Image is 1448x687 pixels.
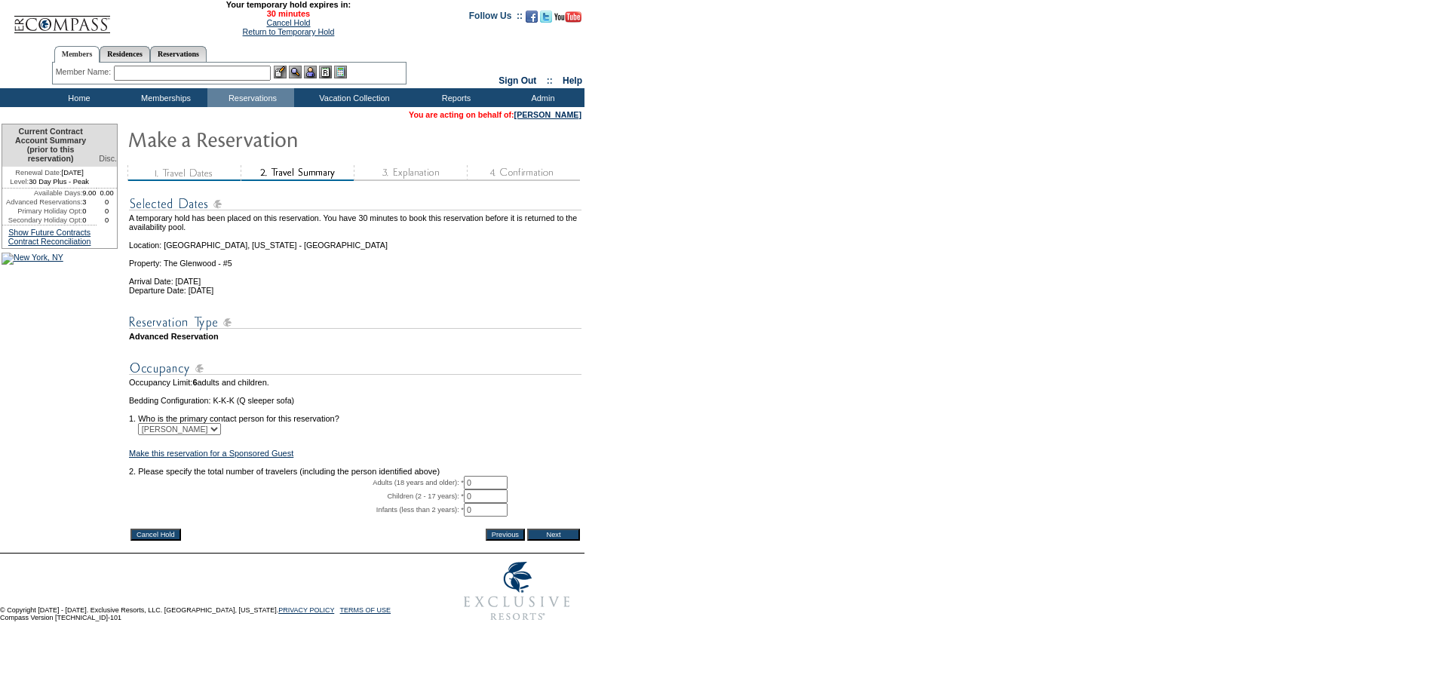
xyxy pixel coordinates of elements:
a: Members [54,46,100,63]
img: step3_state1.gif [354,165,467,181]
td: Home [34,88,121,107]
input: Cancel Hold [130,529,181,541]
input: Previous [486,529,525,541]
td: Advanced Reservation [129,332,581,341]
img: subTtlSelectedDates.gif [129,195,581,213]
img: subTtlOccupancy.gif [129,359,581,378]
td: Occupancy Limit: adults and children. [129,378,581,387]
img: View [289,66,302,78]
img: Impersonate [304,66,317,78]
td: A temporary hold has been placed on this reservation. You have 30 minutes to book this reservatio... [129,213,581,232]
img: Compass Home [13,3,111,34]
td: Infants (less than 2 years): * [129,503,464,517]
span: :: [547,75,553,86]
img: Become our fan on Facebook [526,11,538,23]
a: Become our fan on Facebook [526,15,538,24]
span: 6 [192,378,197,387]
div: Member Name: [56,66,114,78]
img: b_calculator.gif [334,66,347,78]
img: step2_state2.gif [241,165,354,181]
td: 0 [97,216,117,225]
td: 0 [82,207,97,216]
img: Make Reservation [127,124,429,154]
a: TERMS OF USE [340,606,391,614]
td: 30 Day Plus - Peak [2,177,97,189]
a: Cancel Hold [266,18,310,27]
a: Make this reservation for a Sponsored Guest [129,449,293,458]
a: Follow us on Twitter [540,15,552,24]
span: Level: [10,177,29,186]
td: Arrival Date: [DATE] [129,268,581,286]
td: Memberships [121,88,207,107]
td: Departure Date: [DATE] [129,286,581,295]
td: Admin [498,88,584,107]
td: Reservations [207,88,294,107]
td: Current Contract Account Summary (prior to this reservation) [2,124,97,167]
td: Secondary Holiday Opt: [2,216,82,225]
span: Renewal Date: [15,168,61,177]
td: Primary Holiday Opt: [2,207,82,216]
a: PRIVACY POLICY [278,606,334,614]
a: Contract Reconciliation [8,237,91,246]
span: 30 minutes [118,9,458,18]
a: Help [563,75,582,86]
td: 0.00 [97,189,117,198]
td: Follow Us :: [469,9,523,27]
input: Next [527,529,580,541]
td: 3 [82,198,97,207]
td: Adults (18 years and older): * [129,476,464,489]
td: 0 [97,198,117,207]
a: Show Future Contracts [8,228,90,237]
a: Sign Out [499,75,536,86]
span: You are acting on behalf of: [409,110,581,119]
img: Exclusive Resorts [449,554,584,629]
span: Disc. [99,154,117,163]
td: Bedding Configuration: K-K-K (Q sleeper sofa) [129,396,581,405]
td: 0 [82,216,97,225]
a: [PERSON_NAME] [514,110,581,119]
td: Advanced Reservations: [2,198,82,207]
td: Property: The Glenwood - #5 [129,250,581,268]
img: subTtlResType.gif [129,313,581,332]
td: Vacation Collection [294,88,411,107]
img: Reservations [319,66,332,78]
td: 9.00 [82,189,97,198]
img: Subscribe to our YouTube Channel [554,11,581,23]
a: Return to Temporary Hold [243,27,335,36]
a: Subscribe to our YouTube Channel [554,15,581,24]
td: 0 [97,207,117,216]
a: Reservations [150,46,207,62]
img: step1_state3.gif [127,165,241,181]
a: Residences [100,46,150,62]
img: step4_state1.gif [467,165,580,181]
td: [DATE] [2,167,97,177]
td: Children (2 - 17 years): * [129,489,464,503]
td: 2. Please specify the total number of travelers (including the person identified above) [129,467,581,476]
td: 1. Who is the primary contact person for this reservation? [129,405,581,423]
td: Available Days: [2,189,82,198]
img: Follow us on Twitter [540,11,552,23]
td: Reports [411,88,498,107]
img: New York, NY [2,253,63,265]
img: b_edit.gif [274,66,287,78]
td: Location: [GEOGRAPHIC_DATA], [US_STATE] - [GEOGRAPHIC_DATA] [129,232,581,250]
